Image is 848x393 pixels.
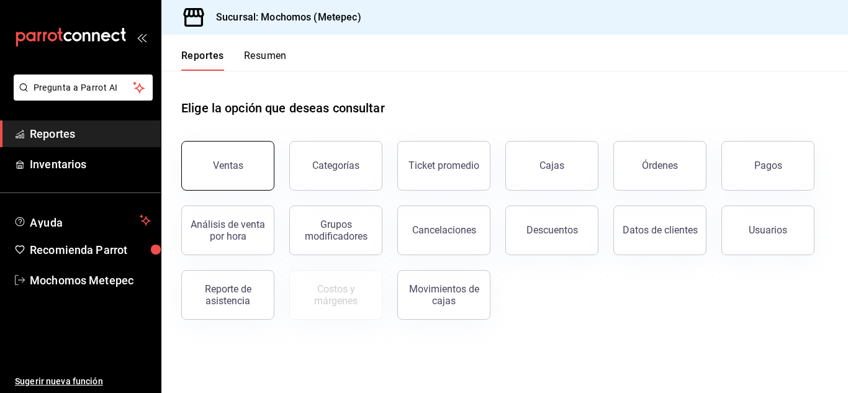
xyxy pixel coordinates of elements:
[505,206,598,255] button: Descuentos
[412,224,476,236] div: Cancelaciones
[189,219,266,242] div: Análisis de venta por hora
[181,206,274,255] button: Análisis de venta por hora
[297,283,374,307] div: Costos y márgenes
[213,160,243,171] div: Ventas
[244,50,287,71] button: Resumen
[505,141,598,191] a: Cajas
[405,283,482,307] div: Movimientos de cajas
[30,213,135,228] span: Ayuda
[181,50,287,71] div: navigation tabs
[9,90,153,103] a: Pregunta a Parrot AI
[749,224,787,236] div: Usuarios
[397,206,490,255] button: Cancelaciones
[642,160,678,171] div: Órdenes
[297,219,374,242] div: Grupos modificadores
[289,206,382,255] button: Grupos modificadores
[34,81,133,94] span: Pregunta a Parrot AI
[181,270,274,320] button: Reporte de asistencia
[30,272,151,289] span: Mochomos Metepec
[754,160,782,171] div: Pagos
[539,158,565,173] div: Cajas
[189,283,266,307] div: Reporte de asistencia
[137,32,147,42] button: open_drawer_menu
[30,242,151,258] span: Recomienda Parrot
[181,50,224,71] button: Reportes
[397,270,490,320] button: Movimientos de cajas
[30,125,151,142] span: Reportes
[613,141,706,191] button: Órdenes
[721,141,814,191] button: Pagos
[526,224,578,236] div: Descuentos
[14,75,153,101] button: Pregunta a Parrot AI
[397,141,490,191] button: Ticket promedio
[721,206,814,255] button: Usuarios
[206,10,361,25] h3: Sucursal: Mochomos (Metepec)
[613,206,706,255] button: Datos de clientes
[289,270,382,320] button: Contrata inventarios para ver este reporte
[15,375,151,388] span: Sugerir nueva función
[312,160,359,171] div: Categorías
[30,156,151,173] span: Inventarios
[623,224,698,236] div: Datos de clientes
[289,141,382,191] button: Categorías
[181,99,385,117] h1: Elige la opción que deseas consultar
[181,141,274,191] button: Ventas
[408,160,479,171] div: Ticket promedio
